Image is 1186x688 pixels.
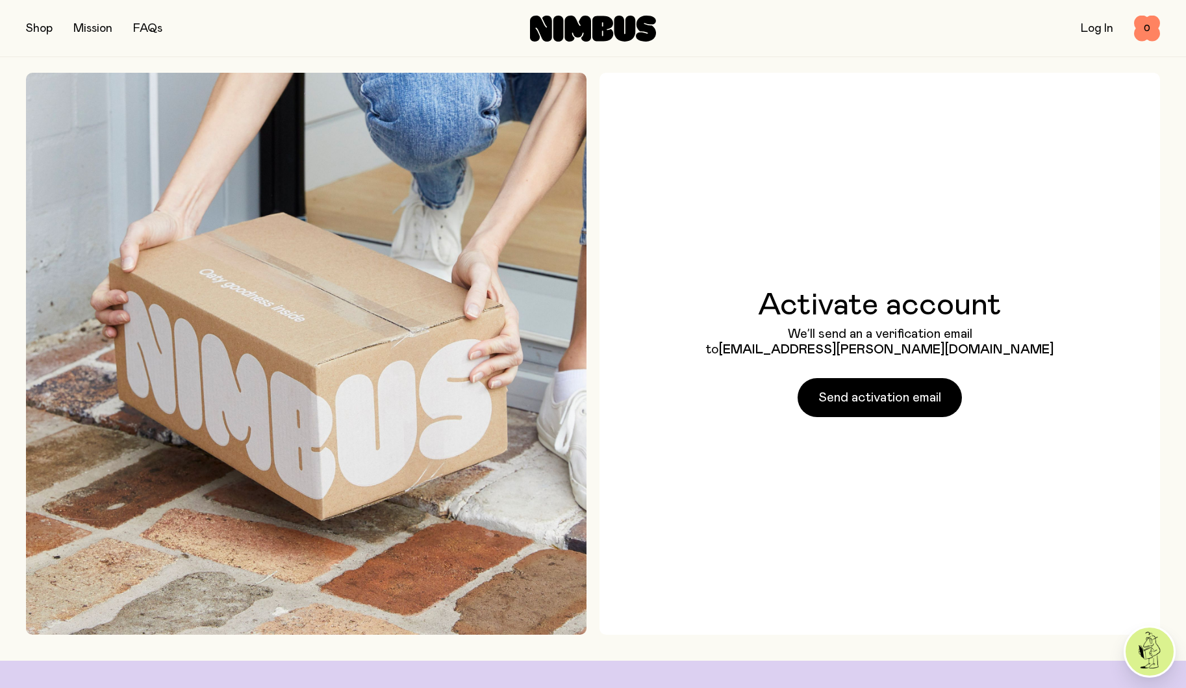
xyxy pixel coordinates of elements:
[133,23,162,34] a: FAQs
[705,326,1054,357] p: We’ll send an a verification email to
[1126,628,1174,676] img: agent
[73,23,112,34] a: Mission
[1134,16,1160,42] button: 0
[1081,23,1113,34] a: Log In
[26,73,587,635] img: Picking up Nimbus mailer from doorstep
[705,290,1054,321] h1: Activate account
[798,378,962,417] button: Send activation email
[818,389,941,407] span: Send activation email
[719,343,1054,356] strong: [EMAIL_ADDRESS][PERSON_NAME][DOMAIN_NAME]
